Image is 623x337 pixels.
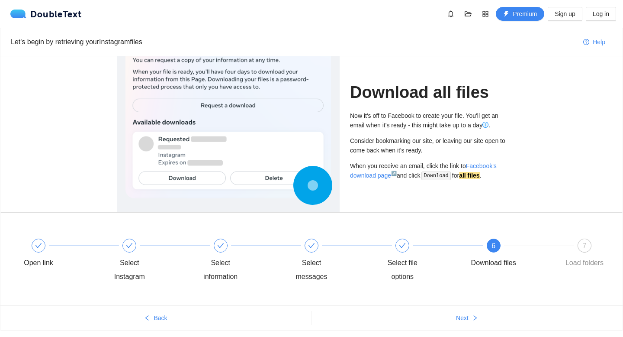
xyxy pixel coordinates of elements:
[583,39,589,46] span: question-circle
[462,10,475,17] span: folder-open
[576,35,612,49] button: question-circleHelp
[24,256,53,270] div: Open link
[593,9,609,19] span: Log in
[10,10,82,18] div: DoubleText
[482,122,488,128] span: info-circle
[472,315,478,322] span: right
[11,36,576,47] div: Let's begin by retrieving your Instagram files
[196,239,286,284] div: Select information
[491,242,495,250] span: 6
[0,311,311,325] button: leftBack
[565,256,604,270] div: Load folders
[311,311,623,325] button: Nextright
[286,256,337,284] div: Select messages
[586,7,616,21] button: Log in
[583,242,587,250] span: 7
[559,239,610,270] div: 7Load folders
[459,172,479,179] strong: all files
[399,242,406,249] span: check
[555,9,575,19] span: Sign up
[456,313,469,323] span: Next
[478,7,492,21] button: appstore
[126,242,133,249] span: check
[469,239,559,270] div: 6Download files
[503,11,509,18] span: thunderbolt
[444,7,458,21] button: bell
[513,9,537,19] span: Premium
[471,256,516,270] div: Download files
[461,7,475,21] button: folder-open
[496,7,544,21] button: thunderboltPremium
[548,7,582,21] button: Sign up
[350,162,497,179] a: Facebook's download page↗
[421,172,451,180] code: Download
[196,256,246,284] div: Select information
[350,82,506,103] h1: Download all files
[217,242,224,249] span: check
[286,239,377,284] div: Select messages
[144,315,150,322] span: left
[479,10,492,17] span: appstore
[391,171,397,176] sup: ↗
[377,256,427,284] div: Select file options
[350,111,506,130] div: Now it's off to Facebook to create your file. You'll get an email when it's ready - this might ta...
[308,242,315,249] span: check
[35,242,42,249] span: check
[104,239,195,284] div: Select Instagram
[377,239,468,284] div: Select file options
[104,256,154,284] div: Select Instagram
[444,10,457,17] span: bell
[593,37,605,47] span: Help
[154,313,167,323] span: Back
[350,136,506,155] div: Consider bookmarking our site, or leaving our site open to come back when it's ready.
[10,10,82,18] a: logoDoubleText
[350,161,506,181] div: When you receive an email, click the link to and click for .
[13,239,104,270] div: Open link
[10,10,30,18] img: logo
